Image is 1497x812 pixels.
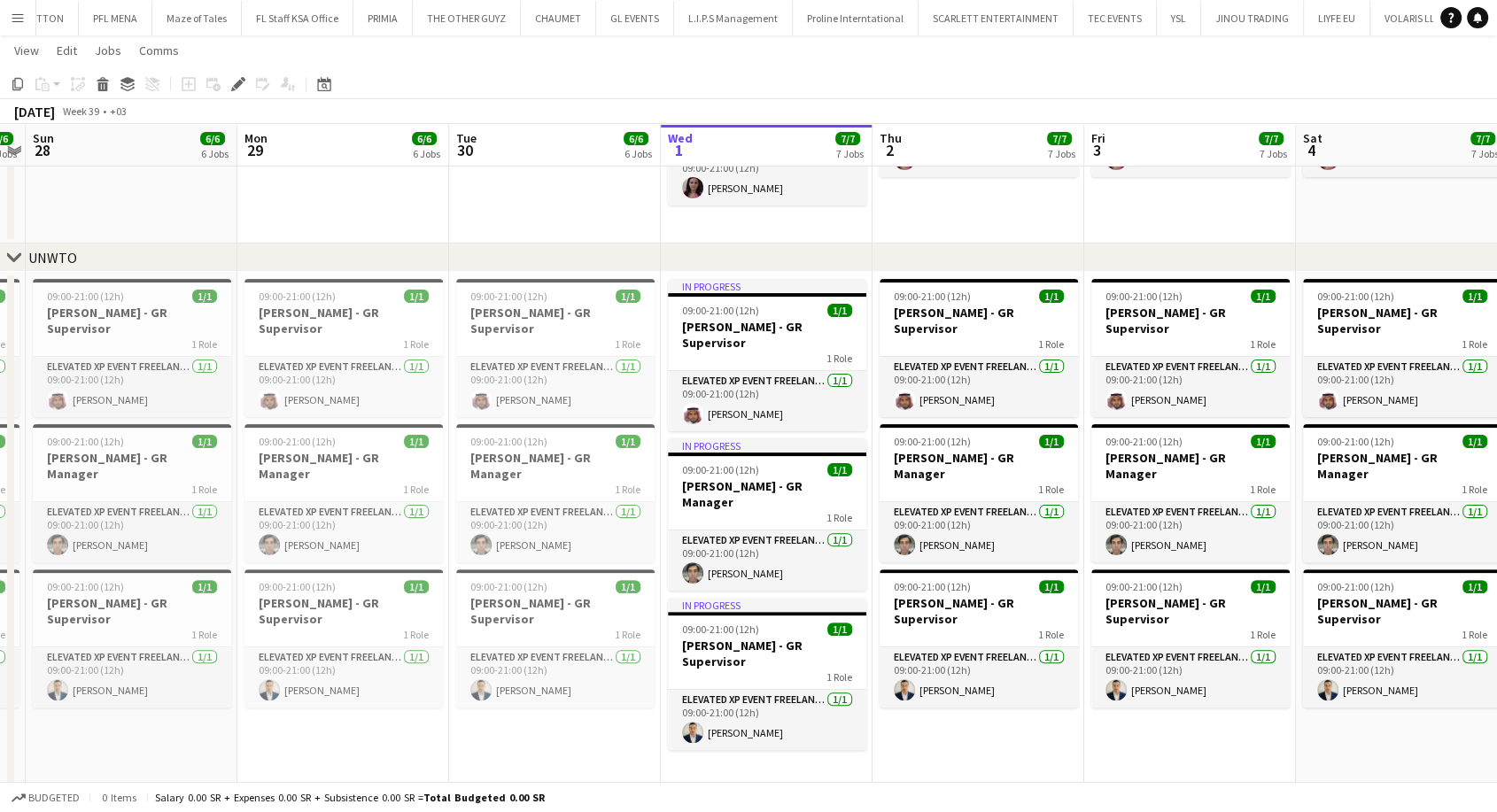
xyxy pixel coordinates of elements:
span: View [14,43,39,58]
a: Edit [50,39,84,62]
span: 1/1 [1039,435,1064,448]
div: 09:00-21:00 (12h)1/1[PERSON_NAME] - GR Supervisor1 RoleElevated XP Event Freelancer1/109:00-21:00... [456,279,655,417]
span: 6/6 [200,132,225,145]
div: +03 [110,104,127,118]
span: Edit [57,43,77,58]
button: JINOU TRADING [1201,1,1304,35]
app-card-role: Elevated XP Event Freelancer1/109:00-21:00 (12h)[PERSON_NAME] [456,357,655,417]
h3: [PERSON_NAME] - GR Supervisor [1091,595,1290,627]
span: 09:00-21:00 (12h) [1317,435,1394,448]
button: LIYFE EU [1304,1,1370,35]
app-card-role: Elevated XP Event Freelancer1/109:00-21:00 (12h)[PERSON_NAME] [1091,647,1290,708]
h3: [PERSON_NAME] - GR Supervisor [880,595,1078,627]
span: 1 Role [1462,483,1487,496]
div: 6 Jobs [201,147,229,160]
span: Tue [456,130,477,146]
span: 09:00-21:00 (12h) [259,290,336,303]
span: 1 Role [1462,337,1487,351]
span: 1/1 [404,290,429,303]
span: 2 [877,140,902,160]
h3: [PERSON_NAME] - GR Supervisor [456,595,655,627]
span: 1/1 [192,435,217,448]
h3: [PERSON_NAME] - GR Manager [244,450,443,482]
div: UNWTO [28,249,77,267]
app-job-card: 09:00-21:00 (12h)1/1[PERSON_NAME] - GR Supervisor1 RoleElevated XP Event Freelancer1/109:00-21:00... [33,569,231,708]
span: 7/7 [835,132,860,145]
div: [DATE] [14,103,55,120]
app-job-card: In progress09:00-21:00 (12h)1/1[PERSON_NAME] - GR Supervisor1 RoleElevated XP Event Freelancer1/1... [668,598,866,750]
app-job-card: 09:00-21:00 (12h)1/1[PERSON_NAME] - GR Manager1 RoleElevated XP Event Freelancer1/109:00-21:00 (1... [33,424,231,562]
span: 6/6 [412,132,437,145]
app-card-role: Elevated XP Event Freelancer1/109:00-21:00 (12h)[PERSON_NAME] [244,502,443,562]
span: 1 Role [826,352,852,365]
span: 0 items [97,791,140,804]
span: 09:00-21:00 (12h) [259,580,336,593]
div: 6 Jobs [624,147,652,160]
span: 1 Role [403,483,429,496]
span: 1/1 [404,580,429,593]
app-card-role: Elevated XP Event Freelancer1/109:00-21:00 (12h)[PERSON_NAME] [880,357,1078,417]
span: 1 Role [615,628,640,641]
button: Budgeted [9,788,82,808]
span: 09:00-21:00 (12h) [1105,580,1183,593]
app-job-card: 09:00-21:00 (12h)1/1[PERSON_NAME] - GR Manager1 RoleElevated XP Event Freelancer1/109:00-21:00 (1... [244,424,443,562]
span: 1/1 [616,580,640,593]
button: CHAUMET [521,1,596,35]
app-job-card: In progress09:00-21:00 (12h)1/1[PERSON_NAME] - GR Manager1 RoleElevated XP Event Freelancer1/109:... [668,438,866,591]
span: Week 39 [58,104,103,118]
span: 6/6 [624,132,648,145]
span: 09:00-21:00 (12h) [47,435,124,448]
div: 09:00-21:00 (12h)1/1[PERSON_NAME] - GR Supervisor1 RoleElevated XP Event Freelancer1/109:00-21:00... [880,279,1078,417]
span: 1 Role [403,628,429,641]
app-job-card: 09:00-21:00 (12h)1/1[PERSON_NAME] - GR Supervisor1 RoleElevated XP Event Freelancer1/109:00-21:00... [1091,569,1290,708]
span: Total Budgeted 0.00 SR [423,791,545,804]
span: 1 Role [615,483,640,496]
button: VOLARIS LLC [1370,1,1456,35]
h3: [PERSON_NAME] - GR Supervisor [668,319,866,351]
app-card-role: Elevated XP Event Freelancer1/109:00-21:00 (12h)[PERSON_NAME] [244,647,443,708]
span: 1 Role [191,628,217,641]
span: 1 Role [1250,628,1276,641]
app-job-card: 09:00-21:00 (12h)1/1[PERSON_NAME] - GR Manager1 RoleElevated XP Event Freelancer1/109:00-21:00 (1... [880,424,1078,562]
span: 1/1 [616,290,640,303]
span: Jobs [95,43,121,58]
div: 09:00-21:00 (12h)1/1[PERSON_NAME] - GR Manager1 RoleElevated XP Event Freelancer1/109:00-21:00 (1... [1091,424,1290,562]
app-job-card: 09:00-21:00 (12h)1/1[PERSON_NAME] - GR Supervisor1 RoleElevated XP Event Freelancer1/109:00-21:00... [244,279,443,417]
span: 1 Role [191,337,217,351]
span: 1 Role [191,483,217,496]
span: 09:00-21:00 (12h) [47,580,124,593]
h3: [PERSON_NAME] - GR Manager [1091,450,1290,482]
div: In progress [668,279,866,293]
a: View [7,39,46,62]
app-job-card: 09:00-21:00 (12h)1/1[PERSON_NAME] - GR Supervisor1 RoleElevated XP Event Freelancer1/109:00-21:00... [244,569,443,708]
h3: [PERSON_NAME] - GR Supervisor [33,595,231,627]
button: PFL MENA [79,1,152,35]
span: 09:00-21:00 (12h) [894,580,971,593]
span: 1/1 [1039,580,1064,593]
span: Mon [244,130,268,146]
div: In progress09:00-21:00 (12h)1/1[PERSON_NAME] - GR Supervisor1 RoleElevated XP Event Freelancer1/1... [668,279,866,431]
span: 1 Role [1462,628,1487,641]
app-card-role: Elevated XP Event Freelancer1/109:00-21:00 (12h)[PERSON_NAME] [33,647,231,708]
div: In progress [668,598,866,612]
div: 09:00-21:00 (12h)1/1[PERSON_NAME] - GR Manager1 RoleElevated XP Event Freelancer1/109:00-21:00 (1... [456,424,655,562]
h3: [PERSON_NAME] - GR Supervisor [668,638,866,669]
div: Salary 0.00 SR + Expenses 0.00 SR + Subsistence 0.00 SR = [155,791,545,804]
span: 1/1 [827,463,852,476]
span: Budgeted [28,792,80,804]
span: 1 Role [826,511,852,524]
span: 1 Role [1038,337,1064,351]
span: 09:00-21:00 (12h) [259,435,336,448]
span: 1/1 [1462,290,1487,303]
button: Maze of Tales [152,1,242,35]
span: 09:00-21:00 (12h) [894,290,971,303]
span: 1/1 [827,623,852,636]
span: 1/1 [1251,290,1276,303]
button: GL EVENTS [596,1,674,35]
button: TEC EVENTS [1074,1,1157,35]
